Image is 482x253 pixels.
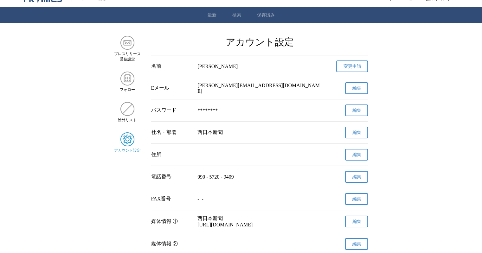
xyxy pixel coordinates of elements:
[352,152,361,158] span: 編集
[114,36,141,62] a: プレスリリース 受信設定プレスリリース 受信設定
[120,102,134,116] img: 除外リスト
[197,129,322,136] p: 西日本新聞
[114,148,141,153] span: アカウント設定
[345,216,368,227] button: 編集
[257,12,275,18] a: 保存済み
[345,193,368,205] button: 編集
[345,238,368,250] button: 編集
[197,215,322,228] p: 西日本新聞 [URL][DOMAIN_NAME]
[151,241,193,247] div: 媒体情報 ②
[352,196,361,202] span: 編集
[151,218,193,225] div: 媒体情報 ①
[151,85,193,92] div: Eメール
[120,132,134,146] img: アカウント設定
[114,132,141,153] a: アカウント設定アカウント設定
[151,196,193,202] div: FAX番号
[336,60,368,72] a: 変更申請
[114,102,141,123] a: 除外リスト除外リスト
[151,174,193,180] div: 電話番号
[352,108,361,113] span: 編集
[197,64,322,69] div: [PERSON_NAME]
[197,83,322,94] p: [PERSON_NAME][EMAIL_ADDRESS][DOMAIN_NAME]
[197,174,322,180] p: 090 - 5720 - 9409
[352,219,361,225] span: 編集
[151,36,368,49] h2: アカウント設定
[197,196,322,202] p: - -
[345,82,368,94] button: 編集
[118,117,137,123] span: 除外リスト
[345,127,368,138] button: 編集
[352,241,361,247] span: 編集
[352,85,361,91] span: 編集
[151,151,193,158] div: 住所
[151,107,193,114] div: パスワード
[345,171,368,183] button: 編集
[352,174,361,180] span: 編集
[120,72,134,85] img: フォロー
[151,129,193,136] div: 社名・部署
[151,63,193,70] div: 名前
[208,12,216,18] a: 最新
[352,130,361,136] span: 編集
[345,149,368,161] button: 編集
[232,12,241,18] a: 検索
[120,87,135,92] span: フォロー
[114,72,141,92] a: フォローフォロー
[120,36,134,50] img: プレスリリース 受信設定
[345,104,368,116] button: 編集
[114,51,141,62] span: プレスリリース 受信設定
